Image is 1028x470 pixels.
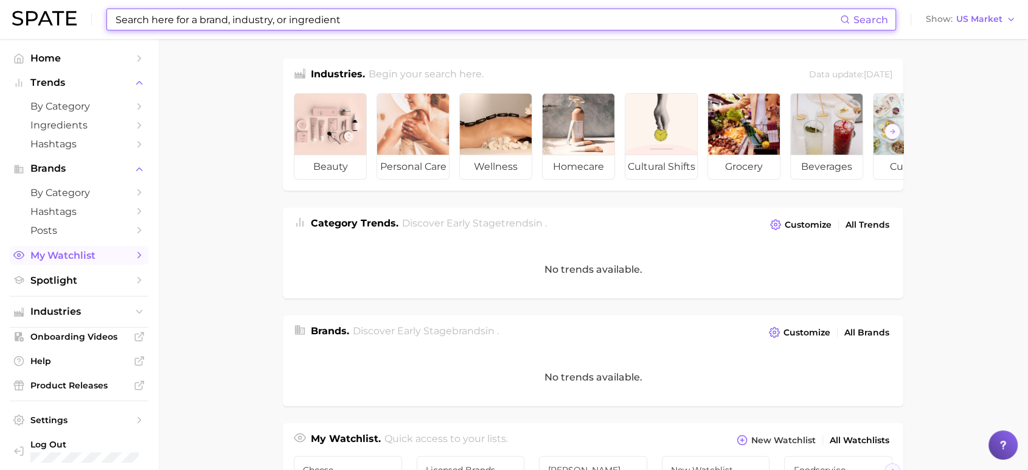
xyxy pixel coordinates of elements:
span: Discover Early Stage trends in . [402,217,547,229]
a: Settings [10,411,148,429]
button: Brands [10,160,148,178]
a: beauty [294,93,367,180]
span: culinary [873,155,945,179]
span: Customize [785,220,832,230]
div: No trends available. [283,240,903,298]
span: Category Trends . [311,217,398,229]
span: Onboarding Videos [30,331,128,342]
span: Trends [30,77,128,88]
a: Onboarding Videos [10,328,148,346]
span: Brands [30,163,128,174]
h2: Quick access to your lists. [384,432,508,449]
span: Discover Early Stage brands in . [353,325,499,337]
img: SPATE [12,11,77,26]
span: cultural shifts [625,155,697,179]
a: Help [10,352,148,370]
a: All Watchlists [827,432,892,449]
button: Scroll Right [884,124,900,139]
button: Trends [10,74,148,92]
a: wellness [459,93,532,180]
span: beverages [791,155,863,179]
span: Spotlight [30,275,128,286]
span: Show [926,16,953,23]
span: Brands . [311,325,349,337]
span: personal care [377,155,449,179]
span: grocery [708,155,780,179]
span: New Watchlist [751,435,816,446]
span: Product Releases [30,380,128,391]
button: Industries [10,303,148,321]
a: Ingredients [10,116,148,135]
button: Customize [766,324,833,341]
a: culinary [873,93,946,180]
span: by Category [30,100,128,112]
a: by Category [10,97,148,116]
a: personal care [377,93,450,180]
a: All Brands [841,324,892,341]
a: Spotlight [10,271,148,290]
span: Search [853,14,888,26]
span: All Trends [846,220,889,230]
a: Product Releases [10,376,148,395]
input: Search here for a brand, industry, or ingredient [114,9,840,30]
span: Ingredients [30,119,128,131]
span: Customize [783,328,830,338]
span: homecare [543,155,614,179]
h2: Begin your search here. [369,67,484,83]
a: Log out. Currently logged in with e-mail trisha.hanold@schreiberfoods.com. [10,435,148,466]
a: Hashtags [10,202,148,221]
span: Home [30,52,128,64]
span: US Market [956,16,1002,23]
span: Help [30,356,128,367]
span: All Watchlists [830,435,889,446]
a: grocery [707,93,780,180]
span: My Watchlist [30,250,128,261]
span: Hashtags [30,206,128,217]
span: beauty [294,155,366,179]
a: homecare [542,93,615,180]
a: All Trends [842,217,892,233]
span: Industries [30,306,128,317]
button: ShowUS Market [923,12,1019,27]
a: Hashtags [10,135,148,153]
a: beverages [790,93,863,180]
span: All Brands [844,328,889,338]
span: Log Out [30,439,179,450]
a: Home [10,49,148,68]
a: by Category [10,183,148,202]
span: by Category [30,187,128,198]
a: Posts [10,221,148,240]
div: No trends available. [283,348,903,406]
span: Posts [30,225,128,236]
span: Hashtags [30,138,128,150]
h1: Industries. [311,67,365,83]
span: wellness [460,155,532,179]
a: cultural shifts [625,93,698,180]
button: New Watchlist [734,432,819,449]
button: Customize [767,216,835,233]
div: Data update: [DATE] [809,67,892,83]
span: Settings [30,415,128,426]
a: My Watchlist [10,246,148,265]
h1: My Watchlist. [311,432,381,449]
